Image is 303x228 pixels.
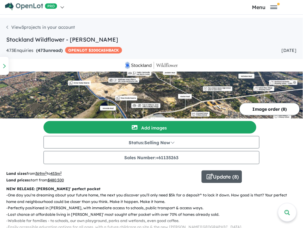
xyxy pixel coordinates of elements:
img: Stockland Wildflower - Piara Waters Logo [3,62,300,69]
u: 369 m [35,171,47,176]
p: - Last chance at affordable living in [PERSON_NAME]' most sought after pocket with over 70% of ho... [6,211,297,218]
strong: ( unread) [36,48,63,53]
b: Land sizes [6,171,27,176]
p: start from [6,177,197,183]
a: Stockland Wildflower - [PERSON_NAME] [6,36,118,43]
sup: 2 [45,171,47,174]
nav: breadcrumb [6,24,297,35]
button: Update (8) [202,170,242,183]
button: Add images [44,121,256,134]
span: 473 [38,48,45,53]
p: NEW RELEASE: [PERSON_NAME]' perfect pocket [6,186,297,192]
p: from [6,170,197,177]
p: - One day you’re dreaming about your future home, the next you discover you’ll only need $5k for ... [6,192,297,205]
button: Toggle navigation [228,4,302,10]
button: Image order (8) [239,103,300,115]
span: to [47,171,62,176]
button: Sales Number:+61135263 [44,151,259,164]
p: - Walkable for families - to schools, our own playground, parks and wetlands, even good coffee. [6,218,297,224]
p: - Perfectly positioned in [PERSON_NAME], with immediate access to schools, public transport & acc... [6,205,297,211]
span: OPENLOT $ 200 CASHBACK [65,47,122,53]
a: View3projects in your account [6,24,75,30]
b: Land prices [6,178,29,182]
u: 453 m [50,171,62,176]
u: $ 480,500 [48,178,64,182]
div: 473 Enquir ies [6,47,122,54]
sup: 2 [60,171,62,174]
img: Openlot PRO Logo White [5,3,57,10]
button: Status:Selling Now [44,136,259,149]
div: [DATE] [282,47,297,54]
